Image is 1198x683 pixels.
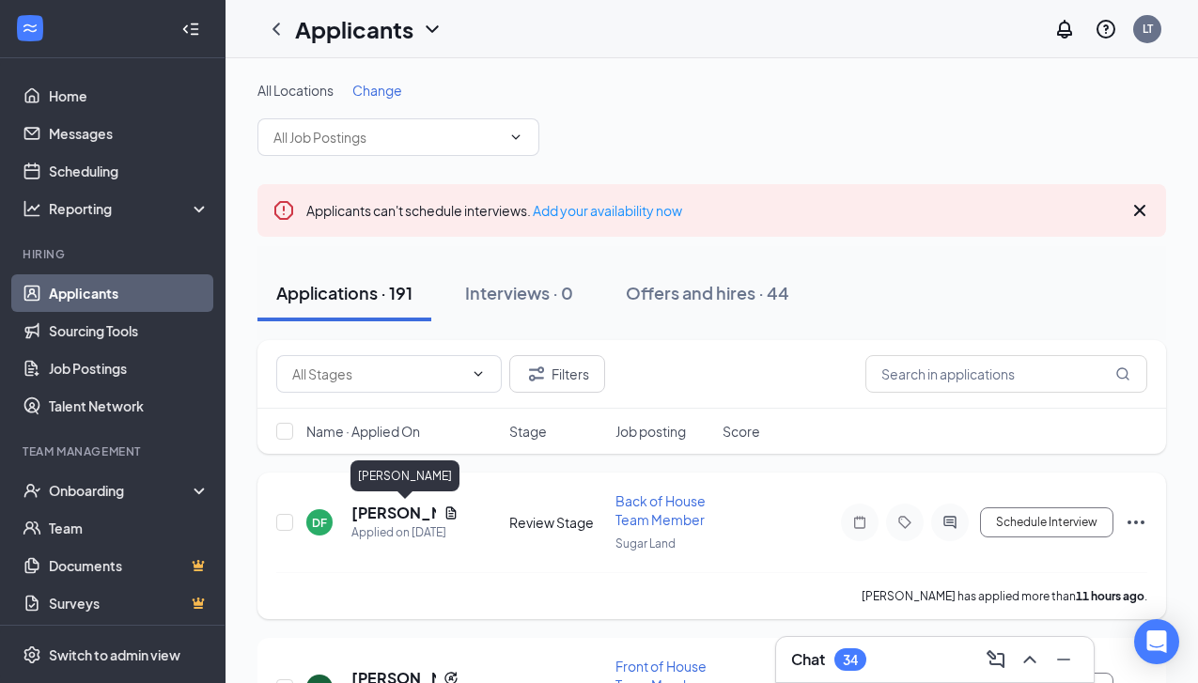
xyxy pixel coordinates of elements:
[21,19,39,38] svg: WorkstreamLogo
[272,199,295,222] svg: Error
[23,481,41,500] svg: UserCheck
[49,547,210,584] a: DocumentsCrown
[351,503,436,523] h5: [PERSON_NAME]
[509,355,605,393] button: Filter Filters
[465,281,573,304] div: Interviews · 0
[980,507,1113,537] button: Schedule Interview
[1053,18,1076,40] svg: Notifications
[49,584,210,622] a: SurveysCrown
[1115,366,1130,381] svg: MagnifyingGlass
[49,481,194,500] div: Onboarding
[1095,18,1117,40] svg: QuestionInfo
[23,443,206,459] div: Team Management
[1143,21,1153,37] div: LT
[292,364,463,384] input: All Stages
[257,82,334,99] span: All Locations
[49,274,210,312] a: Applicants
[23,645,41,664] svg: Settings
[421,18,443,40] svg: ChevronDown
[1019,648,1041,671] svg: ChevronUp
[843,652,858,668] div: 34
[508,130,523,145] svg: ChevronDown
[1134,619,1179,664] div: Open Intercom Messenger
[49,115,210,152] a: Messages
[509,513,605,532] div: Review Stage
[626,281,789,304] div: Offers and hires · 44
[525,363,548,385] svg: Filter
[351,523,459,542] div: Applied on [DATE]
[49,312,210,349] a: Sourcing Tools
[181,20,200,39] svg: Collapse
[1076,589,1144,603] b: 11 hours ago
[723,422,760,441] span: Score
[471,366,486,381] svg: ChevronDown
[985,648,1007,671] svg: ComposeMessage
[1125,511,1147,534] svg: Ellipses
[265,18,288,40] svg: ChevronLeft
[615,536,676,551] span: Sugar Land
[306,202,682,219] span: Applicants can't schedule interviews.
[533,202,682,219] a: Add your availability now
[49,387,210,425] a: Talent Network
[49,152,210,190] a: Scheduling
[865,355,1147,393] input: Search in applications
[615,422,686,441] span: Job posting
[49,77,210,115] a: Home
[23,246,206,262] div: Hiring
[1052,648,1075,671] svg: Minimize
[273,127,501,147] input: All Job Postings
[1015,644,1045,675] button: ChevronUp
[49,349,210,387] a: Job Postings
[23,199,41,218] svg: Analysis
[312,515,327,531] div: DF
[939,515,961,530] svg: ActiveChat
[615,492,706,528] span: Back of House Team Member
[49,645,180,664] div: Switch to admin view
[295,13,413,45] h1: Applicants
[848,515,871,530] svg: Note
[350,460,459,491] div: [PERSON_NAME]
[443,505,459,520] svg: Document
[1128,199,1151,222] svg: Cross
[791,649,825,670] h3: Chat
[49,199,210,218] div: Reporting
[509,422,547,441] span: Stage
[49,509,210,547] a: Team
[276,281,412,304] div: Applications · 191
[894,515,916,530] svg: Tag
[352,82,402,99] span: Change
[862,588,1147,604] p: [PERSON_NAME] has applied more than .
[306,422,420,441] span: Name · Applied On
[981,644,1011,675] button: ComposeMessage
[1049,644,1079,675] button: Minimize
